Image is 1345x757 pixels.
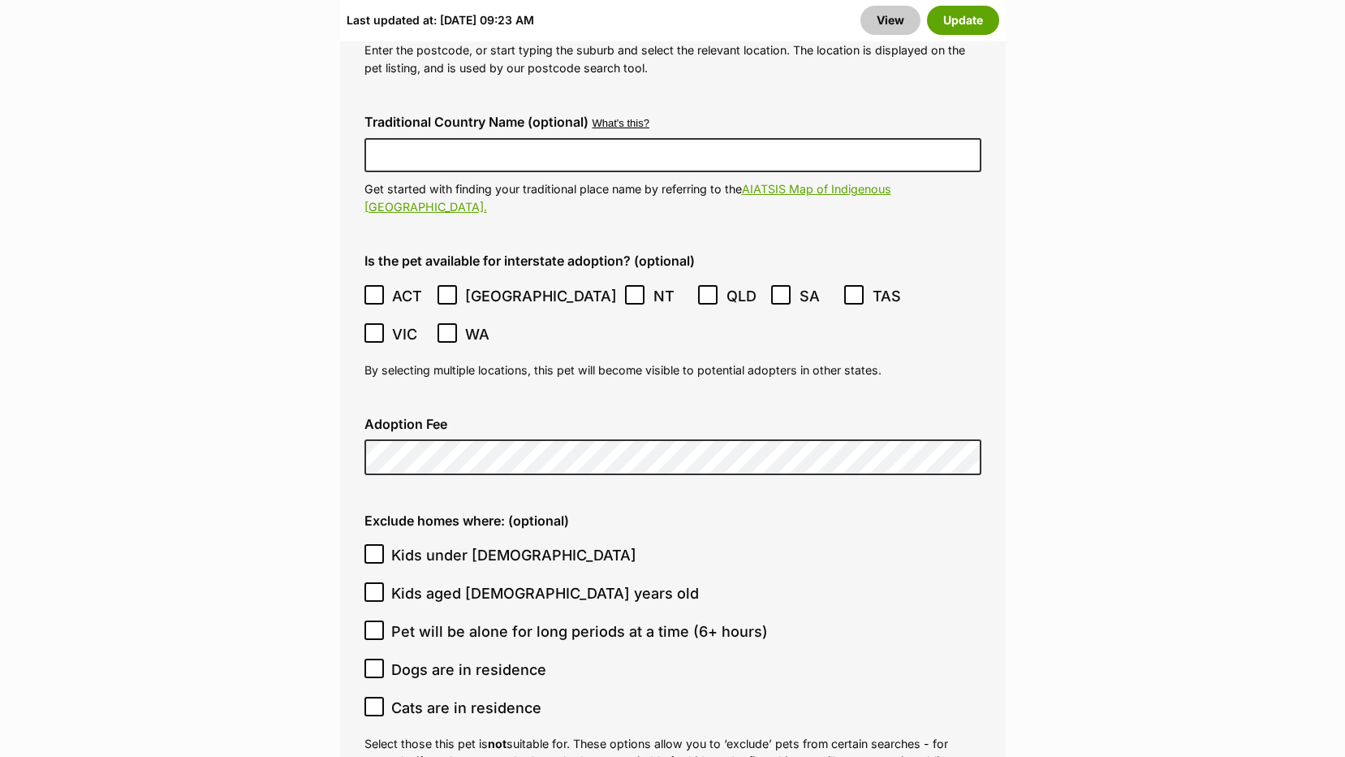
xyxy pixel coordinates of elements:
[364,253,981,268] label: Is the pet available for interstate adoption? (optional)
[391,697,541,719] span: Cats are in residence
[364,417,981,431] label: Adoption Fee
[391,544,636,566] span: Kids under [DEMOGRAPHIC_DATA]
[364,115,588,129] label: Traditional Country Name (optional)
[391,621,768,642] span: Pet will be alone for long periods at a time (6+ hours)
[364,182,891,213] a: AIATSIS Map of Indigenous [GEOGRAPHIC_DATA].
[873,285,909,307] span: TAS
[488,737,507,751] strong: not
[392,323,429,345] span: VIC
[726,285,763,307] span: QLD
[364,513,981,528] label: Exclude homes where: (optional)
[364,180,981,215] p: Get started with finding your traditional place name by referring to the
[364,41,981,76] p: Enter the postcode, or start typing the suburb and select the relevant location. The location is ...
[593,118,649,130] button: What's this?
[927,6,999,35] button: Update
[465,285,617,307] span: [GEOGRAPHIC_DATA]
[653,285,690,307] span: NT
[391,582,699,604] span: Kids aged [DEMOGRAPHIC_DATA] years old
[391,659,546,681] span: Dogs are in residence
[860,6,920,35] a: View
[800,285,836,307] span: SA
[347,6,534,35] div: Last updated at: [DATE] 09:23 AM
[364,361,981,378] p: By selecting multiple locations, this pet will become visible to potential adopters in other states.
[392,285,429,307] span: ACT
[465,323,502,345] span: WA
